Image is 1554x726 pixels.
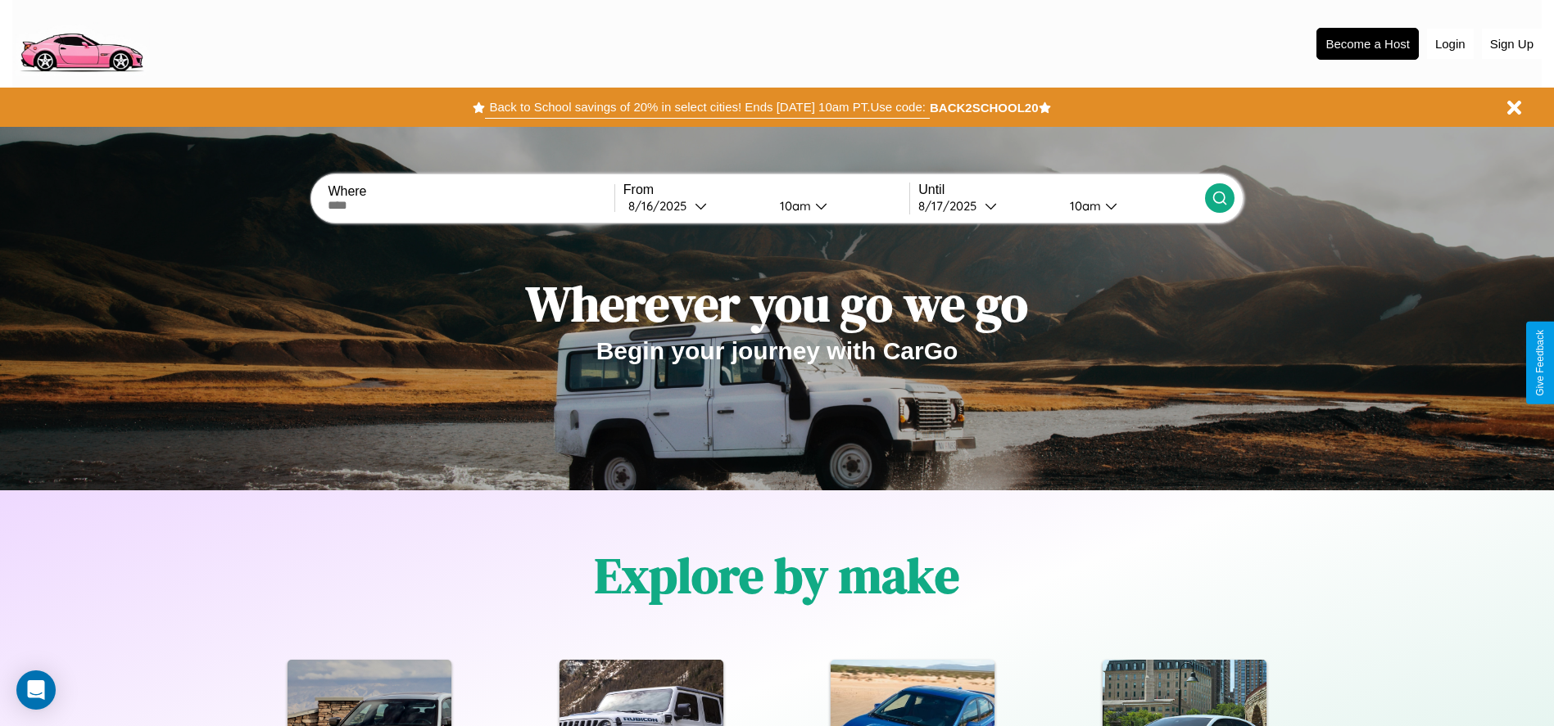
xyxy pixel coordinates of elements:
[485,96,929,119] button: Back to School savings of 20% in select cities! Ends [DATE] 10am PT.Use code:
[918,183,1204,197] label: Until
[918,198,985,214] div: 8 / 17 / 2025
[1057,197,1205,214] button: 10am
[1534,330,1546,396] div: Give Feedback
[772,198,815,214] div: 10am
[1482,29,1542,59] button: Sign Up
[623,197,767,214] button: 8/16/2025
[328,184,614,199] label: Where
[930,101,1039,115] b: BACK2SCHOOL20
[1316,28,1419,60] button: Become a Host
[12,8,150,76] img: logo
[623,183,909,197] label: From
[1427,29,1474,59] button: Login
[767,197,910,214] button: 10am
[595,542,959,609] h1: Explore by make
[1062,198,1105,214] div: 10am
[16,670,56,710] div: Open Intercom Messenger
[628,198,695,214] div: 8 / 16 / 2025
